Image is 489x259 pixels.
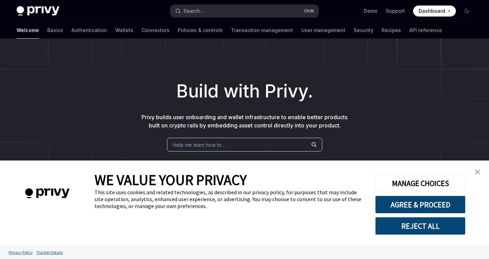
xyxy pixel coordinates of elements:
[10,178,84,208] img: company logo
[375,196,466,214] button: AGREE & PROCEED
[364,8,378,14] a: Demo
[409,22,442,39] a: API reference
[184,7,203,15] div: Search...
[475,169,480,174] img: close banner
[375,174,466,192] button: MANAGE CHOICES
[354,22,373,39] a: Security
[382,22,401,39] a: Recipes
[141,114,348,129] span: Privy builds user onboarding and wallet infrastructure to enable better products built on crypto ...
[461,6,472,17] button: Toggle dark mode
[170,5,319,17] button: Open search
[178,22,223,39] a: Policies & controls
[304,8,314,14] span: Ctrl K
[141,22,169,39] a: Connectors
[47,22,63,39] a: Basics
[301,22,345,39] a: User management
[35,246,65,258] a: Tracker Details
[228,160,255,167] a: Get started
[71,22,107,39] a: Authentication
[173,141,225,148] span: Help me learn how to…
[17,6,59,16] img: dark logo
[386,8,405,14] a: Support
[231,22,293,39] a: Transaction management
[375,217,466,235] button: REJECT ALL
[413,6,456,17] a: Dashboard
[419,8,445,14] span: Dashboard
[228,160,255,166] span: Get started
[471,165,485,179] a: close banner
[95,171,247,189] span: WE VALUE YOUR PRIVACY
[17,22,39,39] a: Welcome
[115,22,133,39] a: Wallets
[95,189,365,209] div: This site uses cookies and related technologies, as described in our privacy policy, for purposes...
[7,246,35,258] a: Privacy Policy
[11,78,478,105] h1: Build with Privy.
